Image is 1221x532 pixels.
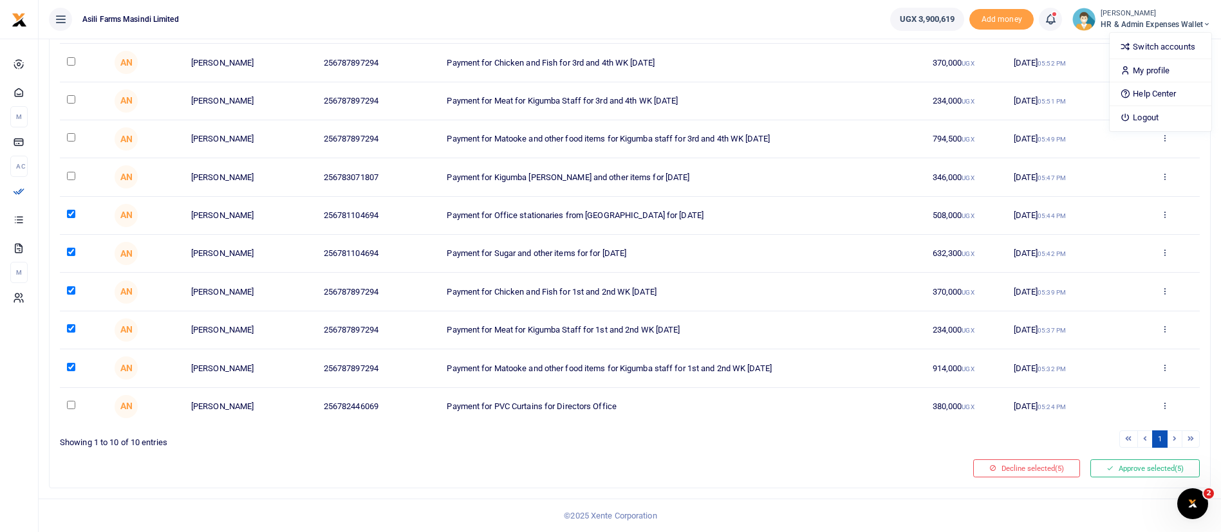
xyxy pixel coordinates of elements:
span: 2 [1204,488,1214,499]
span: Add money [969,9,1034,30]
small: 05:39 PM [1038,289,1066,296]
li: Wallet ballance [885,8,969,31]
td: [DATE] [1006,82,1130,120]
span: Annet Nanyonga [115,356,138,380]
li: M [10,262,28,283]
small: 05:42 PM [1038,250,1066,257]
td: [PERSON_NAME] [184,44,317,82]
small: UGX [962,327,974,334]
small: 05:47 PM [1038,174,1066,181]
td: [PERSON_NAME] [184,82,317,120]
li: Ac [10,156,28,177]
small: UGX [962,289,974,296]
td: 370,000 [926,273,1007,311]
span: Annet Nanyonga [115,395,138,418]
span: UGX 3,900,619 [900,13,955,26]
small: UGX [962,136,974,143]
td: 346,000 [926,158,1007,196]
td: [PERSON_NAME] [184,197,317,235]
span: HR & Admin Expenses Wallet [1101,19,1211,30]
span: Annet Nanyonga [115,318,138,342]
small: 05:51 PM [1038,98,1066,105]
td: [DATE] [1006,120,1130,158]
td: 794,500 [926,120,1007,158]
small: 05:49 PM [1038,136,1066,143]
td: Payment for Meat for Kigumba Staff for 3rd and 4th WK [DATE] [440,82,925,120]
td: [DATE] [1006,158,1130,196]
a: My profile [1110,62,1211,80]
td: [DATE] [1006,388,1130,425]
span: Annet Nanyonga [115,242,138,265]
img: profile-user [1072,8,1095,31]
td: [PERSON_NAME] [184,349,317,387]
td: 256787897294 [317,44,440,82]
td: [PERSON_NAME] [184,235,317,273]
td: Payment for Kigumba [PERSON_NAME] and other items for [DATE] [440,158,925,196]
small: 05:32 PM [1038,365,1066,372]
button: Decline selected(5) [973,459,1080,477]
td: [DATE] [1006,349,1130,387]
td: 380,000 [926,388,1007,425]
small: 05:52 PM [1038,60,1066,67]
iframe: Intercom live chat [1177,488,1208,519]
td: [DATE] [1006,273,1130,311]
a: Switch accounts [1110,38,1211,56]
span: Asili Farms Masindi Limited [77,14,184,25]
td: 256787897294 [317,349,440,387]
small: UGX [962,250,974,257]
td: 256787897294 [317,120,440,158]
a: logo-small logo-large logo-large [12,14,27,24]
td: Payment for PVC Curtains for Directors Office [440,388,925,425]
a: UGX 3,900,619 [890,8,964,31]
span: (5) [1055,464,1064,473]
span: Annet Nanyonga [115,51,138,74]
span: Annet Nanyonga [115,165,138,188]
small: 05:44 PM [1038,212,1066,219]
td: [DATE] [1006,235,1130,273]
td: 256782446069 [317,388,440,425]
td: Payment for Matooke and other food items for Kigumba staff for 1st and 2nd WK [DATE] [440,349,925,387]
td: Payment for Chicken and Fish for 1st and 2nd WK [DATE] [440,273,925,311]
td: [PERSON_NAME] [184,158,317,196]
td: Payment for Matooke and other food items for Kigumba staff for 3rd and 4th WK [DATE] [440,120,925,158]
small: 05:37 PM [1038,327,1066,334]
small: UGX [962,98,974,105]
td: [PERSON_NAME] [184,311,317,349]
small: 05:24 PM [1038,403,1066,410]
td: 234,000 [926,311,1007,349]
td: Payment for Sugar and other items for for [DATE] [440,235,925,273]
td: [DATE] [1006,197,1130,235]
span: Annet Nanyonga [115,89,138,113]
span: Annet Nanyonga [115,127,138,151]
small: UGX [962,365,974,372]
td: Payment for Meat for Kigumba Staff for 1st and 2nd WK [DATE] [440,311,925,349]
td: 508,000 [926,197,1007,235]
span: Annet Nanyonga [115,204,138,227]
a: 1 [1152,430,1168,448]
td: 256787897294 [317,311,440,349]
td: 632,300 [926,235,1007,273]
td: 256783071807 [317,158,440,196]
a: Help Center [1110,85,1211,103]
td: [DATE] [1006,44,1130,82]
td: 234,000 [926,82,1007,120]
button: Approve selected(5) [1090,459,1200,477]
img: logo-small [12,12,27,28]
td: [PERSON_NAME] [184,273,317,311]
td: 256787897294 [317,273,440,311]
td: [DATE] [1006,311,1130,349]
td: 256787897294 [317,82,440,120]
li: M [10,106,28,127]
td: [PERSON_NAME] [184,120,317,158]
td: 256781104694 [317,235,440,273]
small: [PERSON_NAME] [1101,8,1211,19]
td: 256781104694 [317,197,440,235]
td: Payment for Office stationaries from [GEOGRAPHIC_DATA] for [DATE] [440,197,925,235]
a: Add money [969,14,1034,23]
small: UGX [962,212,974,219]
td: Payment for Chicken and Fish for 3rd and 4th WK [DATE] [440,44,925,82]
span: (5) [1175,464,1184,473]
small: UGX [962,403,974,410]
td: 914,000 [926,349,1007,387]
td: 370,000 [926,44,1007,82]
